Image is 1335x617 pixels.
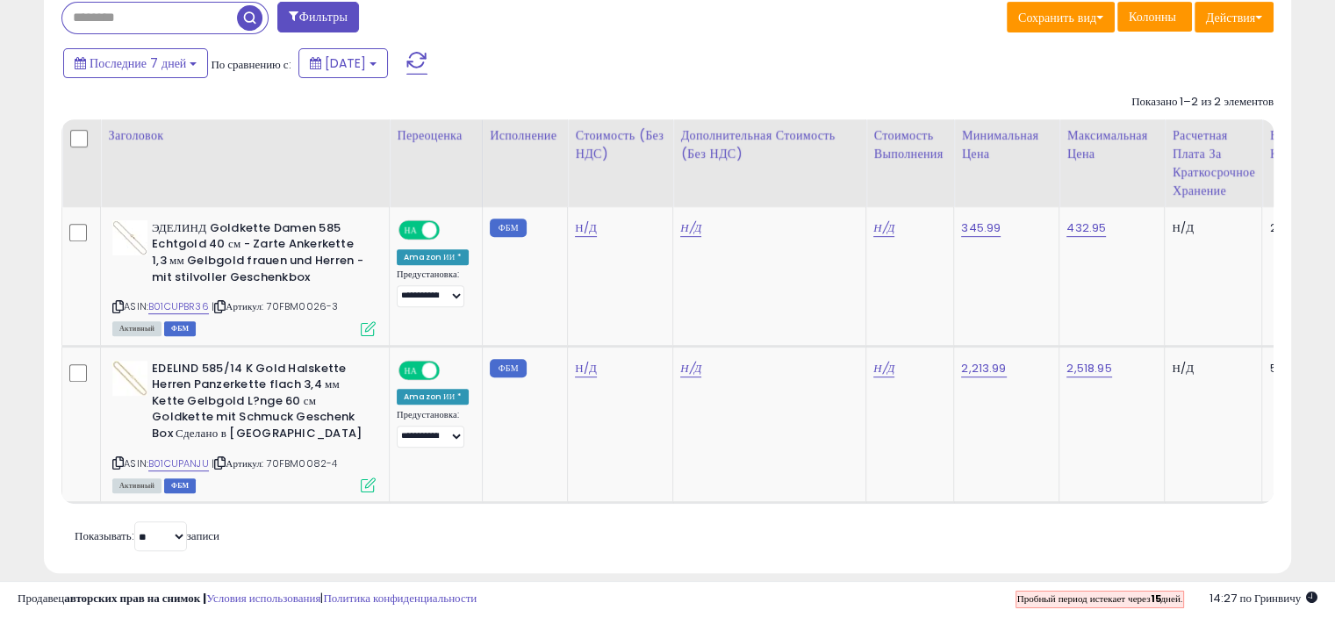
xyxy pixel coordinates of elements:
[1066,360,1111,377] font: 2,518.95
[680,126,835,162] font: Дополнительная стоимость (без НДС)
[1018,9,1096,26] font: Сохранить вид
[323,590,477,606] a: Политика конфиденциальности
[212,299,214,313] font: |
[1209,590,1301,606] font: 14:27 по Гринвичу
[148,299,209,314] a: B01CUPBR36
[171,324,189,334] font: ФБМ
[18,590,64,606] font: Продавец
[320,590,323,606] font: |
[226,299,338,313] font: Артикул: 70FBM0026-3
[397,268,459,281] font: Предустановка:
[575,219,597,237] a: Н/Д
[119,481,154,491] font: Активный
[575,360,597,377] font: Н/Д
[490,126,556,144] font: Исполнение
[1206,9,1255,26] font: Действия
[1017,592,1151,606] font: Пробный период истекает через
[90,54,186,72] font: Последние 7 дней
[148,299,209,313] font: B01CUPBR36
[404,391,462,402] font: Amazon ИИ *
[575,126,664,162] font: Стоимость (без НДС)
[124,299,148,313] font: ASIN:
[152,219,363,285] font: ЭДЕЛИНД Goldkette Damen 585 Echtgold 40 см - Zarte Ankerkette 1,3 мм Gelbgold frauen und Herren -...
[1066,360,1111,377] a: 2,518.95
[873,219,894,236] font: Н/Д
[124,456,148,470] font: ASIN:
[299,8,348,25] font: Фильтры
[112,361,147,396] img: 41uIJLW+vGL._SL40_.jpg
[404,364,416,377] font: НА
[575,219,597,236] font: Н/Д
[575,360,597,377] a: Н/Д
[680,360,701,377] a: Н/Д
[961,360,1006,377] a: 2,213.99
[226,456,337,470] font: Артикул: 70FBM0082-4
[1129,8,1176,25] font: Колонны
[680,219,701,237] a: Н/Д
[499,362,519,375] font: ФБМ
[961,219,1001,236] font: 345.99
[325,54,366,72] font: [DATE]
[148,456,209,470] font: B01CUPANJU
[1172,360,1194,377] font: Н/Д
[171,481,189,491] font: ФБМ
[108,126,163,144] font: Заголовок
[680,360,701,377] font: Н/Д
[1209,590,1317,606] span: 2025-09-17 14:27 GMT
[1117,2,1192,32] button: Колонны
[873,360,894,377] font: Н/Д
[397,408,459,421] font: Предустановка:
[1172,219,1194,236] font: Н/Д
[873,219,894,237] a: Н/Д
[1066,219,1106,237] a: 432.95
[1172,126,1254,199] font: Расчетная плата за краткосрочное хранение
[112,321,161,336] span: Все листинги в настоящее время доступны для покупки на Amazon
[277,2,359,32] button: Фильтры
[75,527,134,544] font: Показывать:
[112,220,147,255] img: 31yoWeHjoiL._SL40_.jpg
[680,219,701,236] font: Н/Д
[1066,126,1147,162] font: Максимальная цена
[298,48,388,78] button: [DATE]
[961,219,1001,237] a: 345.99
[499,221,519,234] font: ФБМ
[1150,592,1160,606] font: 15
[1007,2,1115,33] button: Сохранить вид
[119,324,154,334] font: Активный
[873,360,894,377] a: Н/Д
[1195,2,1274,33] button: Действия
[148,456,209,471] a: B01CUPANJU
[1066,219,1106,236] font: 432.95
[1131,93,1274,110] font: Показано 1–2 из 2 элементов
[1160,592,1181,606] font: дней.
[64,590,206,606] font: авторских прав на снимок |
[63,48,208,78] button: Последние 7 дней
[152,360,362,441] font: EDELIND 585/14 K Gold Halskette Herren Panzerkette flach 3,4 мм Kette Gelbgold L?nge 60 см Goldke...
[211,56,291,73] font: По сравнению с:
[961,360,1006,377] font: 2,213.99
[187,527,219,544] font: записи
[404,252,462,262] font: Amazon ИИ *
[397,126,462,144] font: Переоценка
[212,456,214,470] font: |
[206,590,320,606] a: Условия использования
[1269,360,1276,377] font: 5
[404,224,416,236] font: НА
[961,126,1038,162] font: Минимальная цена
[873,126,943,162] font: Стоимость выполнения
[112,478,161,493] span: Все листинги в настоящее время доступны для покупки на Amazon
[1269,219,1283,236] font: 25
